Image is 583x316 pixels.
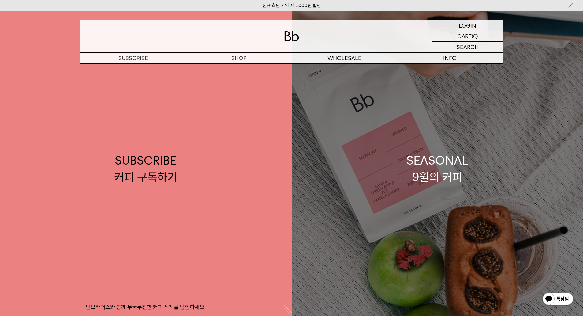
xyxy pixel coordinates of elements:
[542,292,574,307] img: 카카오톡 채널 1:1 채팅 버튼
[457,42,479,52] p: SEARCH
[284,31,299,41] img: 로고
[457,31,472,41] p: CART
[80,53,186,63] a: SUBSCRIBE
[459,20,476,31] p: LOGIN
[432,20,503,31] a: LOGIN
[114,152,178,185] div: SUBSCRIBE 커피 구독하기
[186,53,292,63] a: SHOP
[432,31,503,42] a: CART (0)
[472,31,478,41] p: (0)
[263,3,321,8] a: 신규 회원 가입 시 3,000원 할인
[406,152,468,185] div: SEASONAL 9월의 커피
[397,53,503,63] p: INFO
[292,53,397,63] p: WHOLESALE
